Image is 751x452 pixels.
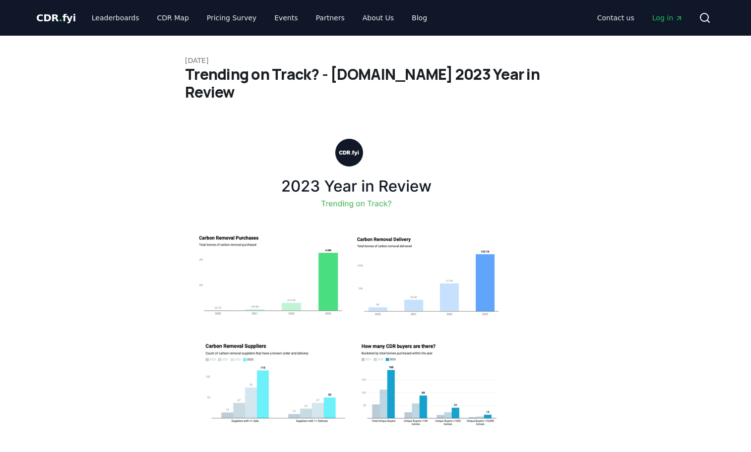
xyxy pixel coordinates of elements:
[84,9,435,27] nav: Main
[644,9,691,27] a: Log in
[149,9,197,27] a: CDR Map
[266,9,306,27] a: Events
[589,9,691,27] nav: Main
[84,9,147,27] a: Leaderboards
[652,13,683,23] span: Log in
[185,65,566,101] h1: Trending on Track? - [DOMAIN_NAME] 2023 Year in Review
[199,9,264,27] a: Pricing Survey
[404,9,435,27] a: Blog
[59,12,63,24] span: .
[185,125,513,436] img: blog post image
[185,56,566,65] p: [DATE]
[36,11,76,25] a: CDR.fyi
[36,12,76,24] span: CDR fyi
[355,9,402,27] a: About Us
[308,9,353,27] a: Partners
[589,9,642,27] a: Contact us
